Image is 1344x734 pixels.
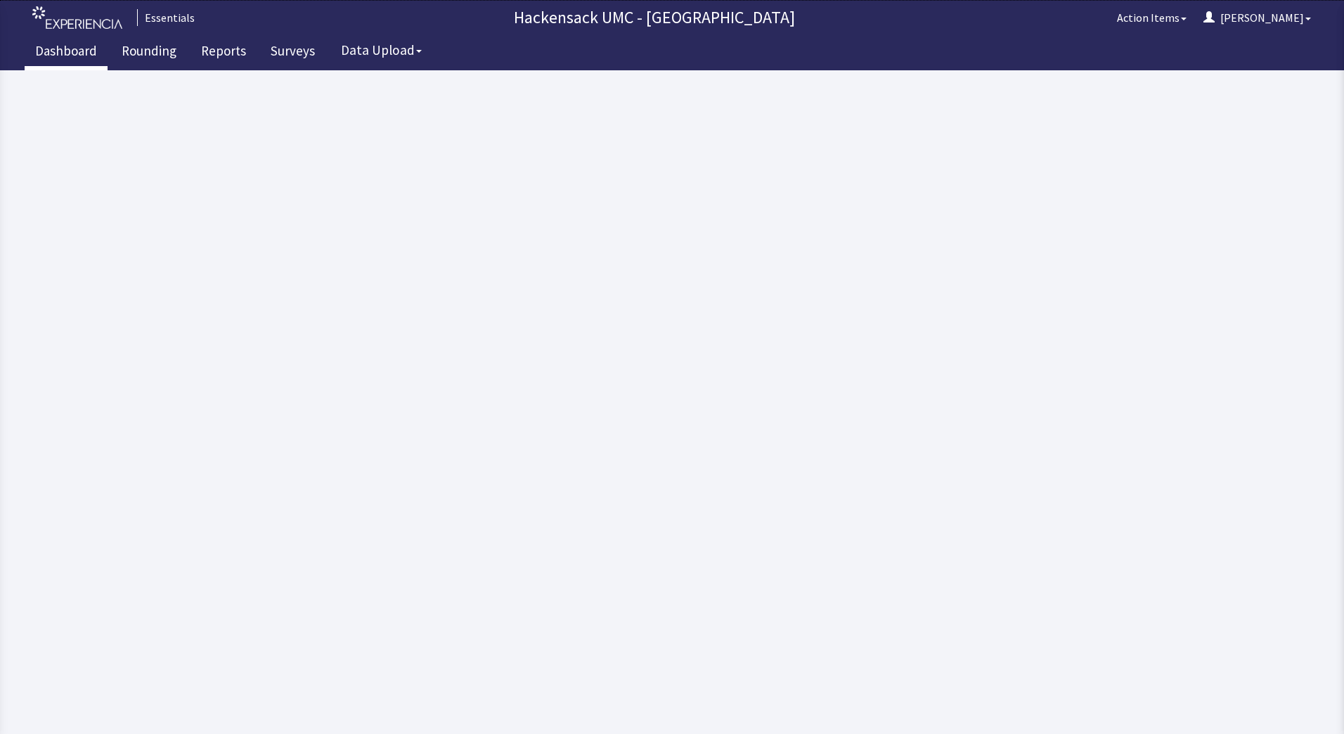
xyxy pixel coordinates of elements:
[25,35,108,70] a: Dashboard
[32,6,122,30] img: experiencia_logo.png
[332,37,430,63] button: Data Upload
[260,35,325,70] a: Surveys
[1195,4,1319,32] button: [PERSON_NAME]
[190,35,257,70] a: Reports
[111,35,187,70] a: Rounding
[1109,4,1195,32] button: Action Items
[200,6,1109,29] p: Hackensack UMC - [GEOGRAPHIC_DATA]
[137,9,195,26] div: Essentials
